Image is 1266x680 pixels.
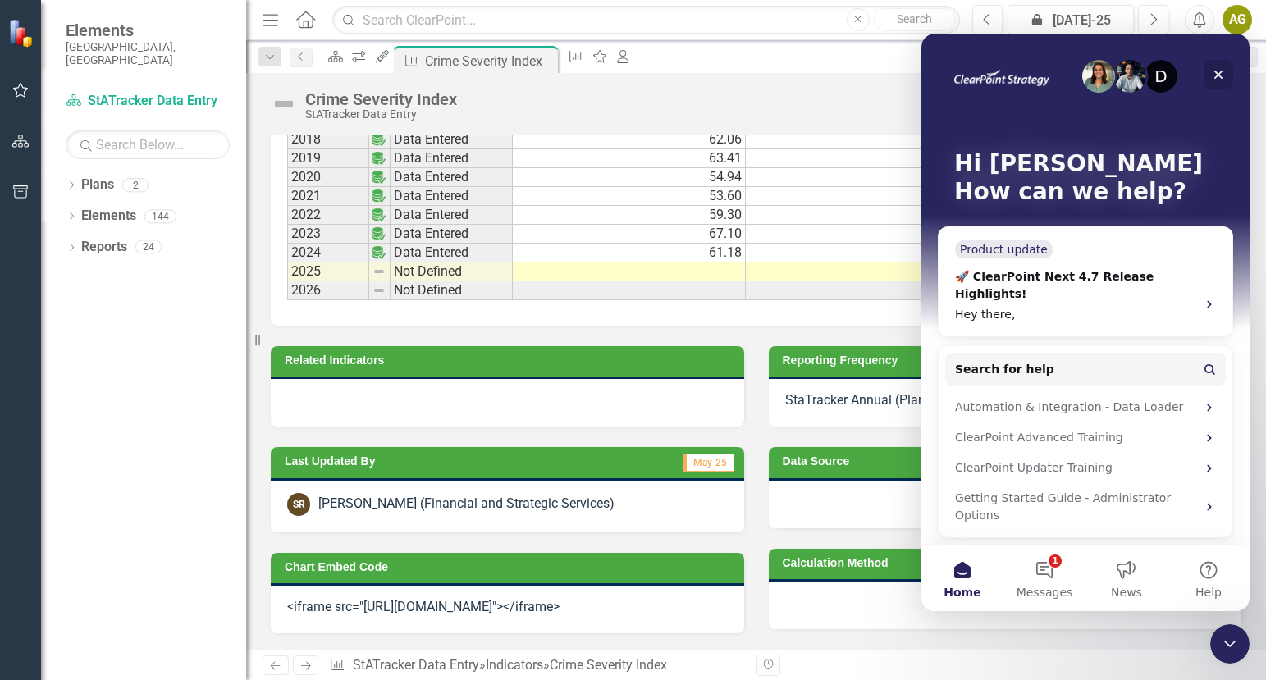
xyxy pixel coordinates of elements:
h3: Related Indicators [285,354,736,367]
button: [DATE]-25 [1008,5,1134,34]
td: 2025 [287,262,369,281]
td: 54.94 [513,168,746,187]
td: 59.36 [746,244,979,262]
td: Data Entered [391,225,513,244]
small: [GEOGRAPHIC_DATA], [GEOGRAPHIC_DATA] [66,40,230,67]
td: Data Entered [391,244,513,262]
img: ATYKsN3Ap+z2AAAAAElFTkSuQmCC [372,189,386,203]
a: Plans [81,176,114,194]
div: SR [287,493,310,516]
td: 55.99 [746,130,979,149]
img: ATYKsN3Ap+z2AAAAAElFTkSuQmCC [372,171,386,184]
img: ATYKsN3Ap+z2AAAAAElFTkSuQmCC [372,208,386,221]
td: Data Entered [391,187,513,206]
td: Data Entered [391,149,513,168]
span: May-25 [683,454,734,472]
button: Search [874,8,956,31]
td: Not Defined [391,281,513,300]
div: [PERSON_NAME] (Financial and Strategic Services) [318,495,615,513]
span: Elements [66,21,230,40]
h3: Reporting Frequency [783,354,1234,367]
div: Crime Severity Index [550,657,667,673]
td: 62.06 [513,130,746,149]
h3: Last Updated By [285,455,570,468]
td: Not Defined [391,262,513,281]
td: 2022 [287,206,369,225]
td: 2021 [287,187,369,206]
span: <iframe src="[URL][DOMAIN_NAME]"></iframe> [287,599,560,614]
a: Indicators [486,657,543,673]
td: 57.30 [746,206,979,225]
a: Elements [81,207,136,226]
td: 53.60 [513,187,746,206]
td: 61.18 [513,244,746,262]
img: ATYKsN3Ap+z2AAAAAElFTkSuQmCC [372,133,386,146]
div: 24 [135,240,162,254]
td: 2018 [287,130,369,149]
td: Data Entered [391,168,513,187]
h3: Calculation Method [783,557,1234,569]
td: 60.38 [746,149,979,168]
td: 63.70 [746,225,979,244]
td: 2020 [287,168,369,187]
td: 51.50 [746,168,979,187]
td: 59.30 [513,206,746,225]
a: Reports [81,238,127,257]
td: Data Entered [391,130,513,149]
iframe: Intercom live chat [921,34,1250,611]
img: ATYKsN3Ap+z2AAAAAElFTkSuQmCC [372,246,386,259]
td: 67.10 [513,225,746,244]
span: Search [897,12,932,25]
img: 8DAGhfEEPCf229AAAAAElFTkSuQmCC [372,284,386,297]
td: 2026 [287,281,369,300]
div: Crime Severity Index [425,51,554,71]
div: Crime Severity Index [305,90,457,108]
td: Data Entered [391,206,513,225]
a: StATracker Data Entry [66,92,230,111]
div: StATracker Data Entry [305,108,457,121]
input: Search Below... [66,130,230,159]
td: 2019 [287,149,369,168]
img: ATYKsN3Ap+z2AAAAAElFTkSuQmCC [372,227,386,240]
h3: Data Source [783,455,1234,468]
img: Not Defined [271,91,297,117]
img: ATYKsN3Ap+z2AAAAAElFTkSuQmCC [372,152,386,165]
div: 2 [122,178,149,192]
div: [DATE]-25 [1013,11,1128,30]
a: StATracker Data Entry [353,657,479,673]
h3: Chart Embed Code [285,561,736,573]
div: 144 [144,209,176,223]
button: AG [1223,5,1252,34]
td: 63.41 [513,149,746,168]
div: » » [329,656,743,675]
img: 8DAGhfEEPCf229AAAAAElFTkSuQmCC [372,265,386,278]
input: Search ClearPoint... [332,6,960,34]
img: ClearPoint Strategy [8,19,37,48]
iframe: Intercom live chat [1210,624,1250,664]
td: 2024 [287,244,369,262]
